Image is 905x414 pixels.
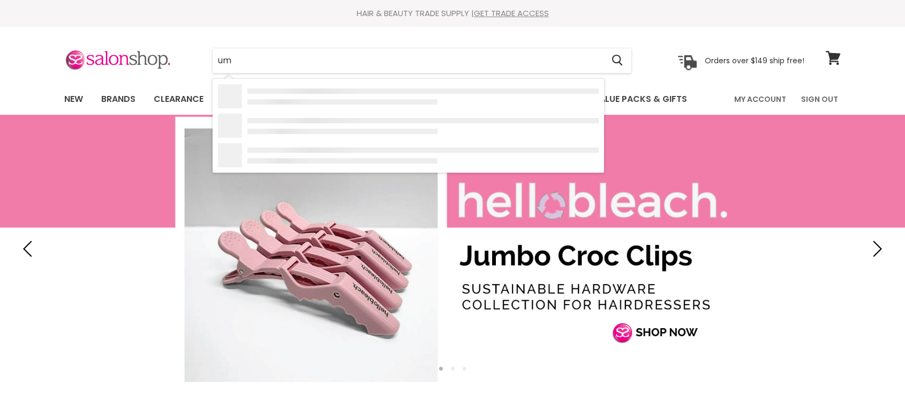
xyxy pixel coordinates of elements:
ul: Main menu [56,84,712,115]
a: New [56,88,91,110]
li: Page dot 1 [439,367,443,371]
a: Sign Out [795,88,844,110]
p: Orders over $149 ship free! [705,55,804,65]
a: Clearance [146,88,212,110]
input: Search [213,48,603,73]
button: Next [865,238,886,260]
a: Value Packs & Gifts [585,88,695,110]
button: Previous [19,238,40,260]
nav: Main [51,84,854,115]
iframe: Gorgias live chat messenger [851,364,894,403]
a: GET TRADE ACCESS [474,8,549,19]
form: Product [212,48,632,73]
a: Brands [93,88,144,110]
div: HAIR & BEAUTY TRADE SUPPLY | [51,8,854,19]
button: Search [603,48,631,73]
a: My Account [728,88,793,110]
li: Page dot 3 [463,367,466,371]
li: Page dot 2 [451,367,455,371]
